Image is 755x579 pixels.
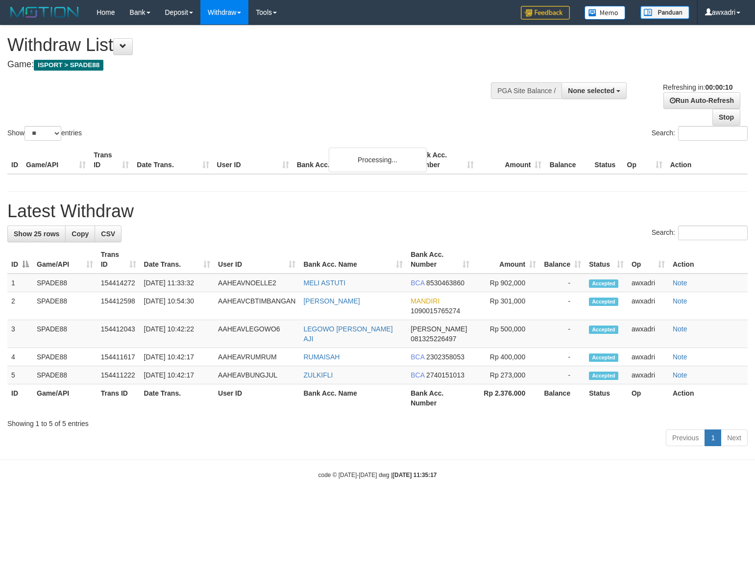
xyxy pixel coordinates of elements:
[673,279,687,287] a: Note
[473,292,540,320] td: Rp 301,000
[7,35,493,55] h1: Withdraw List
[97,274,140,292] td: 154414272
[411,307,460,315] span: Copy 1090015765274 to clipboard
[411,371,424,379] span: BCA
[628,348,669,366] td: awxadri
[666,429,705,446] a: Previous
[589,372,618,380] span: Accepted
[7,246,33,274] th: ID: activate to sort column descending
[673,325,687,333] a: Note
[7,320,33,348] td: 3
[491,82,561,99] div: PGA Site Balance /
[678,226,748,240] input: Search:
[214,274,299,292] td: AAHEAVNOELLE2
[473,320,540,348] td: Rp 500,000
[140,246,214,274] th: Date Trans.: activate to sort column ascending
[473,366,540,384] td: Rp 273,000
[568,87,614,95] span: None selected
[214,348,299,366] td: AAHEAVRUMRUM
[628,320,669,348] td: awxadri
[673,297,687,305] a: Note
[7,292,33,320] td: 2
[540,320,585,348] td: -
[7,201,748,221] h1: Latest Withdraw
[90,146,133,174] th: Trans ID
[329,148,427,172] div: Processing...
[410,146,478,174] th: Bank Acc. Number
[299,246,407,274] th: Bank Acc. Name: activate to sort column ascending
[712,109,740,126] a: Stop
[673,371,687,379] a: Note
[140,384,214,412] th: Date Trans.
[411,279,424,287] span: BCA
[589,279,618,288] span: Accepted
[214,366,299,384] td: AAHEAVBUNGJUL
[299,384,407,412] th: Bank Acc. Name
[705,83,732,91] strong: 00:00:10
[7,274,33,292] td: 1
[213,146,293,174] th: User ID
[585,6,626,20] img: Button%20Memo.svg
[628,292,669,320] td: awxadri
[7,415,748,428] div: Showing 1 to 5 of 5 entries
[623,146,666,174] th: Op
[303,279,345,287] a: MELI ASTUTI
[97,292,140,320] td: 154412598
[721,429,748,446] a: Next
[669,246,748,274] th: Action
[652,126,748,141] label: Search:
[673,353,687,361] a: Note
[7,366,33,384] td: 5
[101,230,115,238] span: CSV
[214,246,299,274] th: User ID: activate to sort column ascending
[585,246,628,274] th: Status: activate to sort column ascending
[97,246,140,274] th: Trans ID: activate to sort column ascending
[33,246,97,274] th: Game/API: activate to sort column ascending
[65,226,95,242] a: Copy
[140,348,214,366] td: [DATE] 10:42:17
[426,353,464,361] span: Copy 2302358053 to clipboard
[411,335,456,343] span: Copy 081325226497 to clipboard
[7,226,66,242] a: Show 25 rows
[14,230,59,238] span: Show 25 rows
[426,279,464,287] span: Copy 8530463860 to clipboard
[33,366,97,384] td: SPADE88
[7,126,82,141] label: Show entries
[628,366,669,384] td: awxadri
[22,146,90,174] th: Game/API
[133,146,213,174] th: Date Trans.
[303,371,333,379] a: ZULKIFLI
[589,298,618,306] span: Accepted
[426,371,464,379] span: Copy 2740151013 to clipboard
[545,146,590,174] th: Balance
[33,348,97,366] td: SPADE88
[7,384,33,412] th: ID
[140,274,214,292] td: [DATE] 11:33:32
[540,292,585,320] td: -
[95,226,122,242] a: CSV
[473,384,540,412] th: Rp 2.376.000
[140,320,214,348] td: [DATE] 10:42:22
[140,366,214,384] td: [DATE] 10:42:17
[666,146,748,174] th: Action
[33,384,97,412] th: Game/API
[663,83,732,91] span: Refreshing in:
[33,320,97,348] td: SPADE88
[628,246,669,274] th: Op: activate to sort column ascending
[411,297,439,305] span: MANDIRI
[214,320,299,348] td: AAHEAVLEGOWO6
[293,146,410,174] th: Bank Acc. Name
[140,292,214,320] td: [DATE] 10:54:30
[590,146,623,174] th: Status
[473,348,540,366] td: Rp 400,000
[392,472,437,478] strong: [DATE] 11:35:17
[33,292,97,320] td: SPADE88
[97,366,140,384] td: 154411222
[72,230,89,238] span: Copy
[478,146,545,174] th: Amount
[561,82,627,99] button: None selected
[473,274,540,292] td: Rp 902,000
[7,5,82,20] img: MOTION_logo.png
[589,326,618,334] span: Accepted
[640,6,689,19] img: panduan.png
